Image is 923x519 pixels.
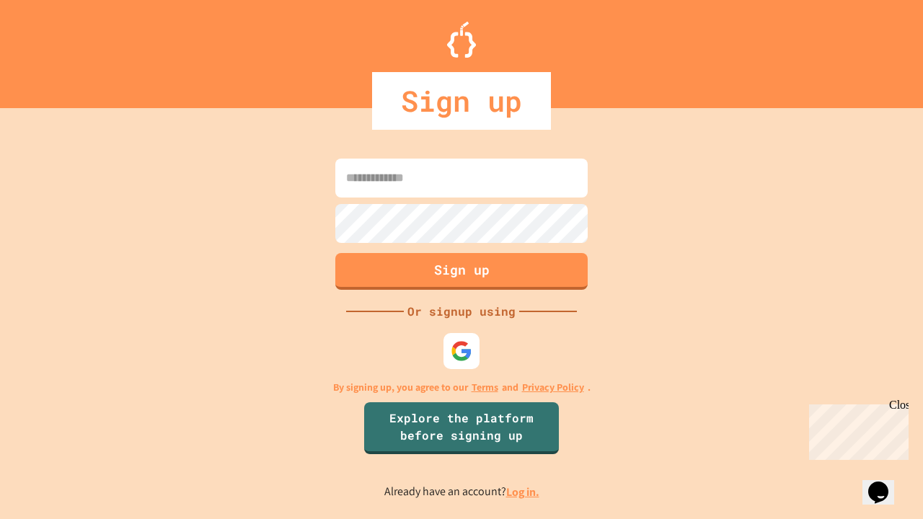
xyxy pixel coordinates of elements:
[384,483,539,501] p: Already have an account?
[404,303,519,320] div: Or signup using
[6,6,100,92] div: Chat with us now!Close
[506,484,539,500] a: Log in.
[447,22,476,58] img: Logo.svg
[522,380,584,395] a: Privacy Policy
[862,461,909,505] iframe: chat widget
[335,253,588,290] button: Sign up
[803,399,909,460] iframe: chat widget
[333,380,591,395] p: By signing up, you agree to our and .
[372,72,551,130] div: Sign up
[364,402,559,454] a: Explore the platform before signing up
[472,380,498,395] a: Terms
[451,340,472,362] img: google-icon.svg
